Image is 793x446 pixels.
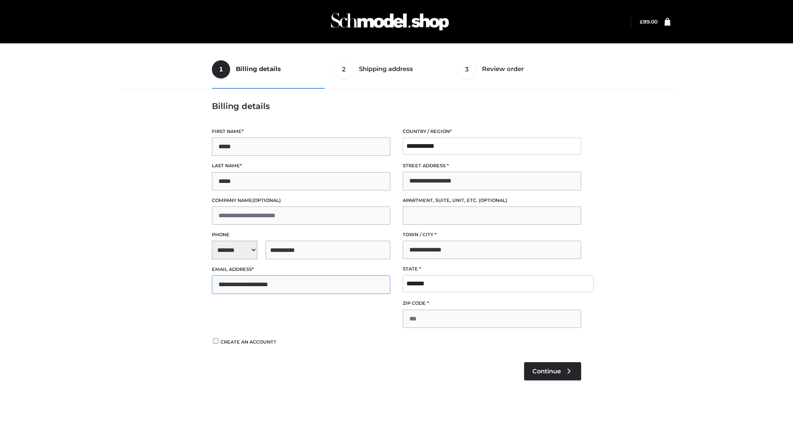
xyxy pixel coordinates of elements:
span: (optional) [252,197,281,203]
label: Company name [212,197,390,204]
label: Street address [403,162,581,170]
label: Last name [212,162,390,170]
label: Apartment, suite, unit, etc. [403,197,581,204]
span: £ [640,19,643,25]
h3: Billing details [212,101,581,111]
a: Continue [524,362,581,380]
label: ZIP Code [403,299,581,307]
label: First name [212,128,390,135]
span: Create an account? [221,339,276,345]
label: Country / Region [403,128,581,135]
label: Phone [212,231,390,239]
a: £89.00 [640,19,658,25]
span: Continue [532,368,561,375]
img: Schmodel Admin 964 [328,5,452,38]
bdi: 89.00 [640,19,658,25]
label: State [403,265,581,273]
label: Town / City [403,231,581,239]
input: Create an account? [212,338,219,344]
span: (optional) [479,197,507,203]
label: Email address [212,266,390,273]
